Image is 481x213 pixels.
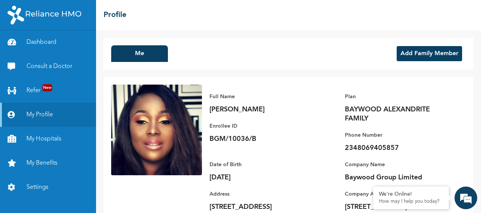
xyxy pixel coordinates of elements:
p: [DATE] [209,173,315,182]
p: Company Name [345,160,451,169]
img: d_794563401_company_1708531726252_794563401 [14,38,31,57]
div: FAQs [74,175,144,199]
p: How may I help you today? [379,199,443,205]
textarea: Type your message and hit 'Enter' [4,149,144,175]
p: BAYWOOD ALEXANDRITE FAMILY [345,105,451,123]
div: Chat with us now [39,42,127,52]
button: Add Family Member [397,46,462,61]
p: Enrollee ID [209,122,315,131]
button: Me [111,45,168,62]
span: We're online! [44,66,104,143]
div: We're Online! [379,191,443,198]
p: Company Address [345,190,451,199]
span: Conversation [4,188,74,194]
p: Address [209,190,315,199]
p: 2348069405857 [345,144,451,153]
p: Baywood Group Limited [345,173,451,182]
h2: Profile [104,9,126,21]
div: Minimize live chat window [124,4,142,22]
img: RelianceHMO's Logo [8,6,81,25]
p: Full Name [209,92,315,101]
img: Enrollee [111,85,202,175]
p: BGM/10036/B [209,134,315,144]
p: [PERSON_NAME] [209,105,315,114]
p: Plan [345,92,451,101]
p: Date of Birth [209,160,315,169]
span: New [42,84,52,91]
p: Phone Number [345,131,451,140]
